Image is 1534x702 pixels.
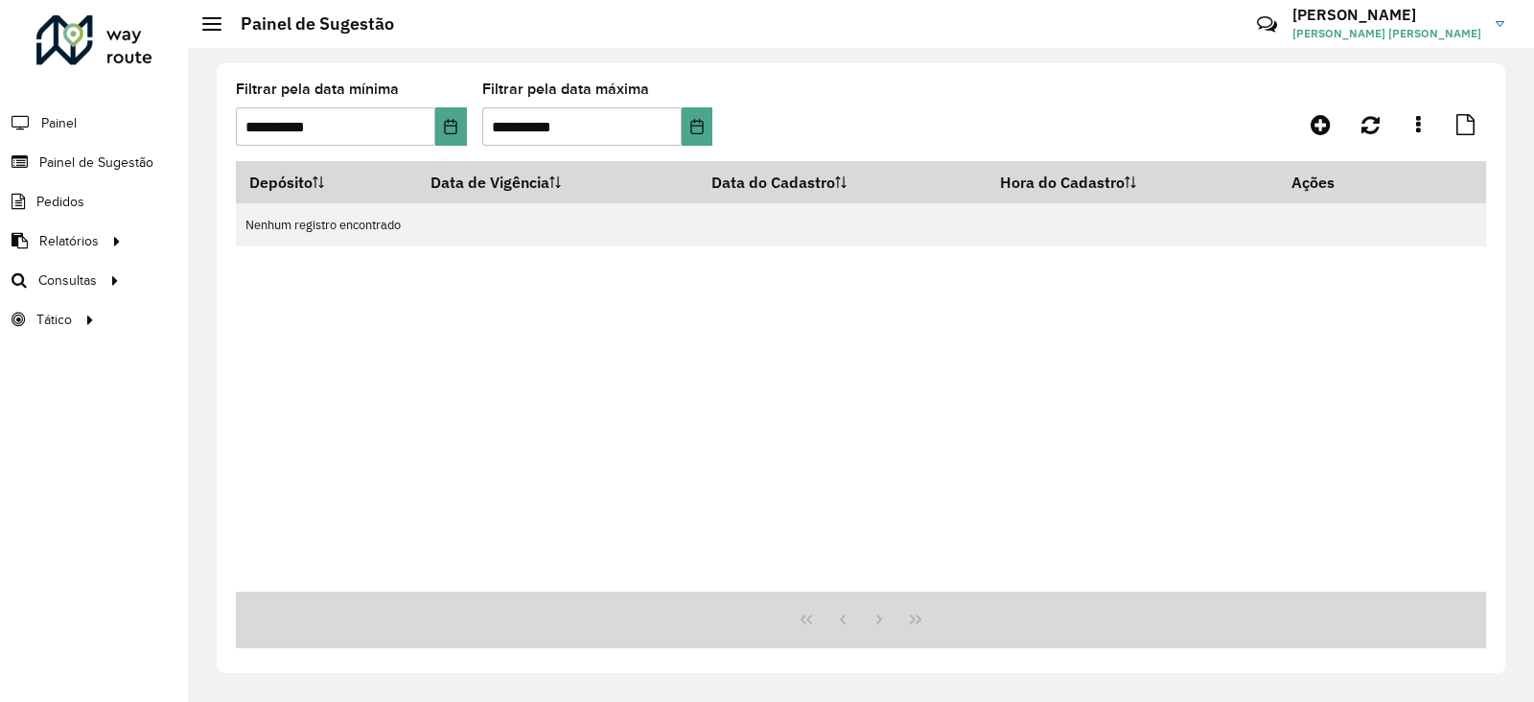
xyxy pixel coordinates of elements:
label: Filtrar pela data mínima [236,78,399,101]
label: Filtrar pela data máxima [482,78,649,101]
th: Depósito [236,162,417,203]
span: Consultas [38,270,97,291]
th: Data do Cadastro [698,162,988,203]
span: Relatórios [39,231,99,251]
a: Contato Rápido [1246,4,1288,45]
td: Nenhum registro encontrado [236,203,1486,246]
th: Ações [1278,162,1393,202]
th: Data de Vigência [417,162,698,203]
span: [PERSON_NAME] [PERSON_NAME] [1292,25,1481,42]
button: Choose Date [682,107,712,146]
th: Hora do Cadastro [988,162,1279,203]
button: Choose Date [435,107,466,146]
span: Pedidos [36,192,84,212]
h2: Painel de Sugestão [221,13,394,35]
span: Tático [36,310,72,330]
h3: [PERSON_NAME] [1292,6,1481,24]
span: Painel de Sugestão [39,152,153,173]
span: Painel [41,113,77,133]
